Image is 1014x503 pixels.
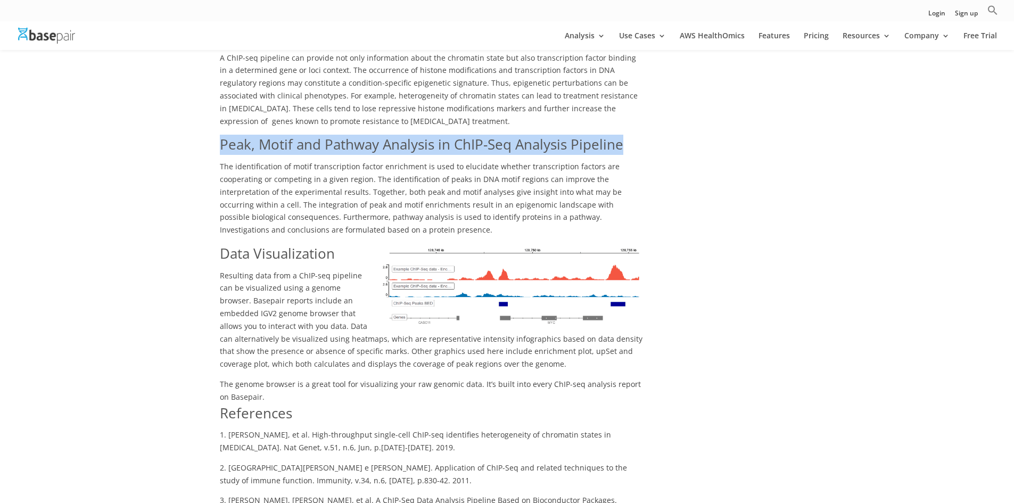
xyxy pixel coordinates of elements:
iframe: Drift Widget Chat Controller [810,426,1001,490]
a: Sign up [955,10,978,21]
a: Search Icon Link [987,5,998,21]
a: Features [759,32,790,50]
a: Use Cases [619,32,666,50]
h2: References [220,403,643,429]
a: Pricing [804,32,829,50]
img: Basepair [18,28,75,43]
p: 2. [GEOGRAPHIC_DATA][PERSON_NAME] e [PERSON_NAME]. Application of ChIP-Seq and related techniques... [220,461,643,494]
a: Company [904,32,950,50]
img: ChIP-Seq analysis report genome browser [377,244,643,327]
svg: Search [987,5,998,15]
span: Resulting data from a ChIP-seq pipeline can be visualized using a genome browser. Basepair report... [220,270,642,369]
a: AWS HealthOmics [680,32,745,50]
a: Resources [843,32,891,50]
a: Free Trial [963,32,997,50]
p: 1. [PERSON_NAME], et al. High-throughput single-cell ChIP-seq identifies heterogeneity of chromat... [220,428,643,461]
span: Peak, Motif and Pathway Analysis in ChIP-Seq Analysis Pipeline [220,135,623,154]
span: The identification of motif transcription factor enrichment is used to elucidate whether transcri... [220,161,622,235]
span: A ChIP-seq pipeline can provide not only information about the chromatin state but also transcrip... [220,53,638,126]
a: Analysis [565,32,605,50]
span: Data Visualization [220,244,335,263]
a: Login [928,10,945,21]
